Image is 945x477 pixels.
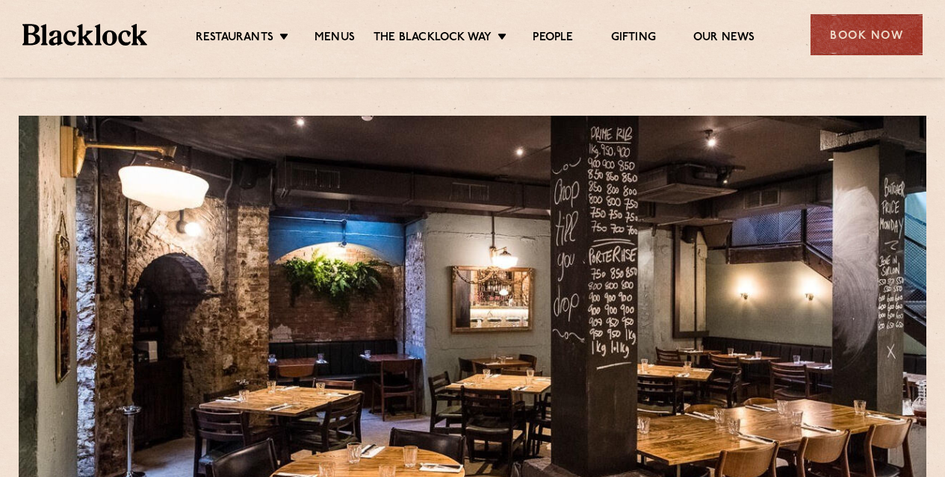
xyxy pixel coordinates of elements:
[811,14,923,55] div: Book Now
[374,31,492,47] a: The Blacklock Way
[693,31,755,47] a: Our News
[22,24,147,45] img: BL_Textured_Logo-footer-cropped.svg
[611,31,656,47] a: Gifting
[533,31,573,47] a: People
[196,31,273,47] a: Restaurants
[315,31,355,47] a: Menus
